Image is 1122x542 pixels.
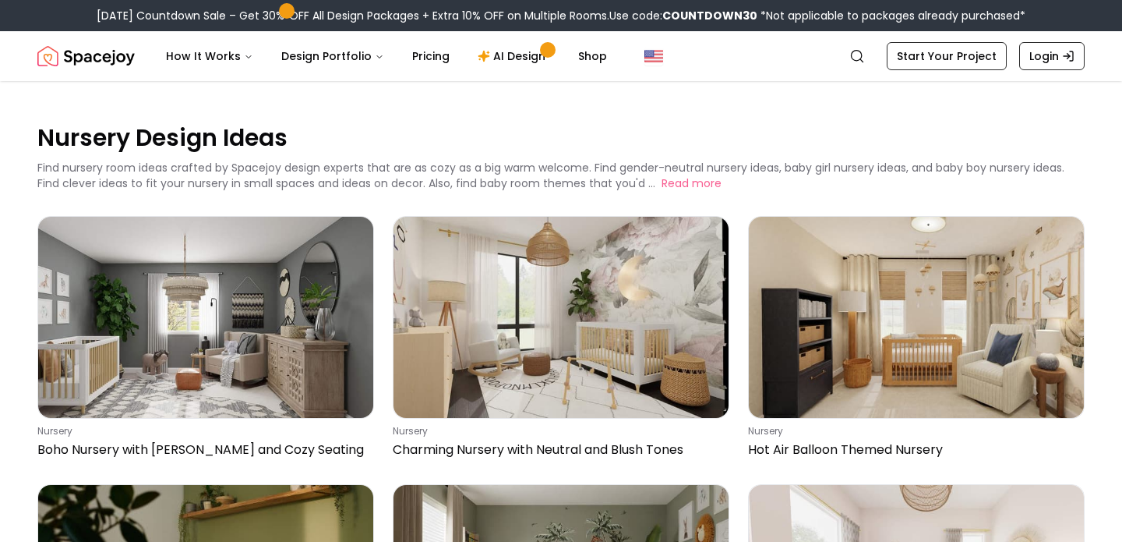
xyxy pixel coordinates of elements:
[153,41,266,72] button: How It Works
[38,217,373,418] img: Boho Nursery with Lush Greenery and Cozy Seating
[37,41,135,72] img: Spacejoy Logo
[400,41,462,72] a: Pricing
[757,8,1025,23] span: *Not applicable to packages already purchased*
[37,122,1085,154] p: Nursery Design Ideas
[748,425,1078,437] p: nursery
[393,425,723,437] p: nursery
[1019,42,1085,70] a: Login
[566,41,619,72] a: Shop
[748,441,1078,459] p: Hot Air Balloon Themed Nursery
[609,8,757,23] span: Use code:
[153,41,619,72] nav: Main
[393,216,729,466] a: Charming Nursery with Neutral and Blush TonesnurseryCharming Nursery with Neutral and Blush Tones
[393,441,723,459] p: Charming Nursery with Neutral and Blush Tones
[465,41,563,72] a: AI Design
[644,47,663,66] img: United States
[37,441,368,459] p: Boho Nursery with [PERSON_NAME] and Cozy Seating
[37,425,368,437] p: nursery
[37,216,374,466] a: Boho Nursery with Lush Greenery and Cozy SeatingnurseryBoho Nursery with [PERSON_NAME] and Cozy S...
[749,217,1084,418] img: Hot Air Balloon Themed Nursery
[662,175,722,191] button: Read more
[662,8,757,23] b: COUNTDOWN30
[269,41,397,72] button: Design Portfolio
[37,31,1085,81] nav: Global
[37,160,1064,191] p: Find nursery room ideas crafted by Spacejoy design experts that are as cozy as a big warm welcome...
[393,217,729,418] img: Charming Nursery with Neutral and Blush Tones
[97,8,1025,23] div: [DATE] Countdown Sale – Get 30% OFF All Design Packages + Extra 10% OFF on Multiple Rooms.
[748,216,1085,466] a: Hot Air Balloon Themed NurserynurseryHot Air Balloon Themed Nursery
[37,41,135,72] a: Spacejoy
[887,42,1007,70] a: Start Your Project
